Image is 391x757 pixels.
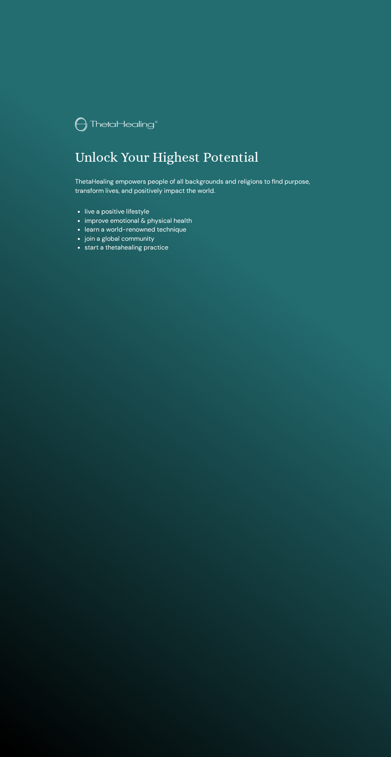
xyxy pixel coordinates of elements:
li: live a positive lifestyle [85,207,316,216]
li: join a global community [85,234,316,243]
p: ThetaHealing empowers people of all backgrounds and religions to find purpose, transform lives, a... [75,177,316,195]
li: learn a world-renowned technique [85,225,316,234]
li: start a thetahealing practice [85,243,316,252]
li: improve emotional & physical health [85,216,316,225]
h1: Unlock Your Highest Potential [75,149,316,166]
